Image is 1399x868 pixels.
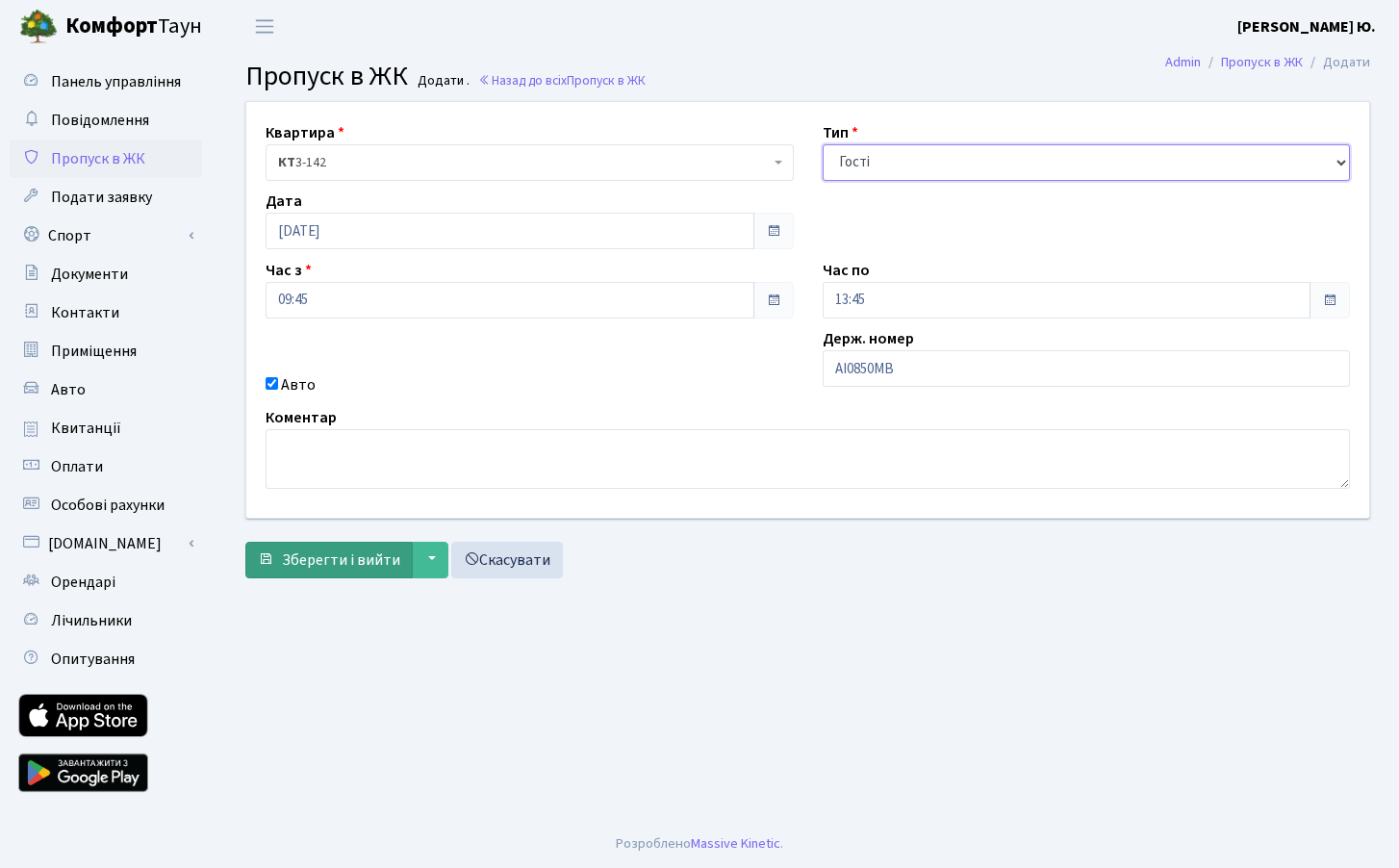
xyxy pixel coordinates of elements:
[10,640,202,678] a: Опитування
[281,373,316,396] label: Авто
[282,549,400,571] span: Зберегти і вийти
[245,542,413,578] button: Зберегти і вийти
[691,833,780,854] a: Massive Kinetic
[478,71,646,89] a: Назад до всіхПропуск в ЖК
[266,190,302,213] label: Дата
[1237,16,1376,38] b: [PERSON_NAME] Ю.
[266,144,794,181] span: <b>КТ</b>&nbsp;&nbsp;&nbsp;&nbsp;3-142
[51,418,121,439] span: Квитанції
[10,63,202,101] a: Панель управління
[10,524,202,563] a: [DOMAIN_NAME]
[278,153,770,172] span: <b>КТ</b>&nbsp;&nbsp;&nbsp;&nbsp;3-142
[19,8,58,46] img: logo.png
[567,71,646,89] span: Пропуск в ЖК
[51,495,165,516] span: Особові рахунки
[245,57,408,95] span: Пропуск в ЖК
[51,71,181,92] span: Панель управління
[10,332,202,370] a: Приміщення
[451,542,563,578] a: Скасувати
[51,379,86,400] span: Авто
[51,148,145,169] span: Пропуск в ЖК
[266,121,344,144] label: Квартира
[10,217,202,255] a: Спорт
[1165,52,1201,72] a: Admin
[823,327,914,350] label: Держ. номер
[278,153,295,172] b: КТ
[51,264,128,285] span: Документи
[616,833,783,855] div: Розроблено .
[823,259,870,282] label: Час по
[266,406,337,429] label: Коментар
[10,563,202,601] a: Орендарі
[51,110,149,131] span: Повідомлення
[10,255,202,294] a: Документи
[823,121,858,144] label: Тип
[1237,15,1376,38] a: [PERSON_NAME] Ю.
[51,187,152,208] span: Подати заявку
[1303,52,1370,73] li: Додати
[10,486,202,524] a: Особові рахунки
[65,11,158,41] b: Комфорт
[10,447,202,486] a: Оплати
[10,178,202,217] a: Подати заявку
[241,11,289,42] button: Переключити навігацію
[1221,52,1303,72] a: Пропуск в ЖК
[51,649,135,670] span: Опитування
[266,259,312,282] label: Час з
[65,11,202,43] span: Таун
[10,370,202,409] a: Авто
[10,294,202,332] a: Контакти
[51,610,132,631] span: Лічильники
[414,73,470,89] small: Додати .
[10,409,202,447] a: Квитанції
[51,456,103,477] span: Оплати
[10,601,202,640] a: Лічильники
[51,302,119,323] span: Контакти
[51,341,137,362] span: Приміщення
[51,572,115,593] span: Орендарі
[10,101,202,140] a: Повідомлення
[1136,42,1399,83] nav: breadcrumb
[823,350,1351,387] input: AA0001AA
[10,140,202,178] a: Пропуск в ЖК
